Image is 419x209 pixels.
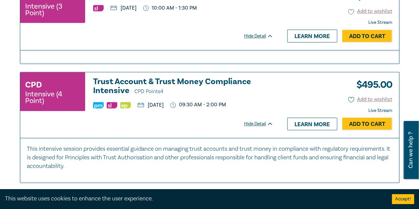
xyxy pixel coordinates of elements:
small: Intensive (4 Point) [25,91,80,104]
img: Substantive Law [107,102,117,108]
a: Learn more [287,118,337,130]
small: Intensive (3 Point) [25,3,80,16]
img: Substantive Law [93,5,104,11]
div: This website uses cookies to enhance the user experience. [5,194,382,203]
p: [DATE] [137,102,164,108]
h3: CPD [25,79,42,91]
div: Hide Detail [244,33,281,39]
a: Trust Account & Trust Money Compliance Intensive CPD Points4 [93,77,273,96]
strong: Live Stream [368,20,392,26]
h3: $ 495.00 [351,77,392,92]
a: Add to Cart [342,118,392,130]
img: Practice Management & Business Skills [93,102,104,108]
button: Add to wishlist [348,8,392,15]
a: Add to Cart [342,30,392,42]
button: Accept cookies [392,194,414,204]
button: Add to wishlist [348,96,392,103]
a: Learn more [287,29,337,42]
strong: Live Stream [368,108,392,114]
p: This intensive session provides essential guidance on managing trust accounts and trust money in ... [27,145,393,171]
div: Hide Detail [244,121,281,127]
img: Ethics & Professional Responsibility [120,102,131,108]
h3: Trust Account & Trust Money Compliance Intensive [93,77,273,96]
span: Can we help ? [407,125,414,175]
p: 10:00 AM - 1:30 PM [143,5,197,11]
p: [DATE] [110,5,136,11]
span: CPD Points 4 [134,88,163,95]
p: 09:30 AM - 2:00 PM [170,102,226,108]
